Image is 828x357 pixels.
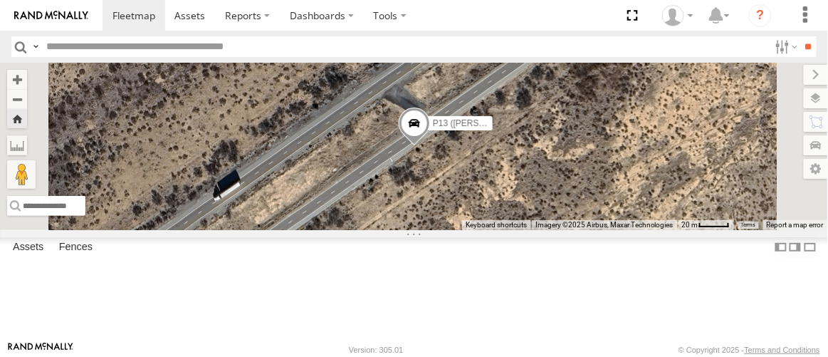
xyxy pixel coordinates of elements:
a: Terms and Conditions [745,346,820,354]
button: Zoom out [7,89,27,109]
span: Imagery ©2025 Airbus, Maxar Technologies [535,221,674,229]
a: Visit our Website [8,343,73,357]
img: rand-logo.svg [14,11,88,21]
label: Dock Summary Table to the Right [788,237,802,258]
label: Map Settings [804,159,828,179]
label: Hide Summary Table [803,237,817,258]
label: Search Filter Options [770,36,800,57]
button: Zoom Home [7,109,27,128]
label: Assets [6,238,51,258]
span: 20 m [682,221,698,229]
label: Fences [52,238,100,258]
div: © Copyright 2025 - [678,346,820,354]
a: Terms [741,222,756,227]
a: Report a map error [767,221,824,229]
button: Zoom in [7,70,27,89]
div: Version: 305.01 [349,346,403,354]
label: Search Query [30,36,41,57]
button: Drag Pegman onto the map to open Street View [7,160,36,189]
span: P13 ([PERSON_NAME]) [433,118,526,128]
button: Map Scale: 20 m per 40 pixels [678,220,734,230]
label: Measure [7,135,27,155]
label: Dock Summary Table to the Left [774,237,788,258]
div: Jason Ham [657,5,698,26]
i: ? [749,4,772,27]
button: Keyboard shortcuts [466,220,527,230]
